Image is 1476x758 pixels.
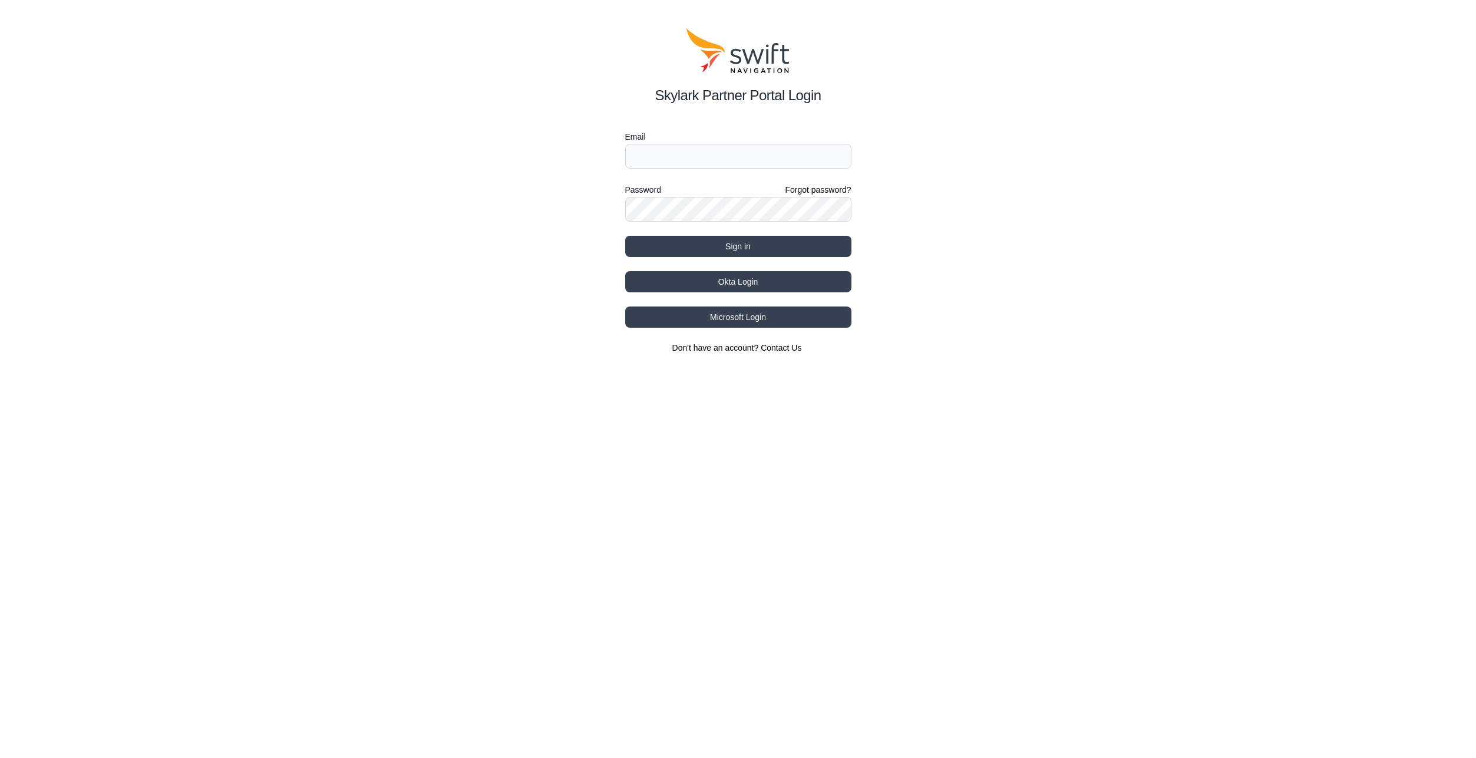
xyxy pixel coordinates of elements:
h2: Skylark Partner Portal Login [625,85,851,106]
section: Don't have an account? [625,342,851,354]
button: Microsoft Login [625,307,851,328]
button: Okta Login [625,271,851,292]
a: Contact Us [761,343,801,352]
label: Password [625,183,661,197]
a: Forgot password? [785,184,851,196]
label: Email [625,130,851,144]
button: Sign in [625,236,851,257]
